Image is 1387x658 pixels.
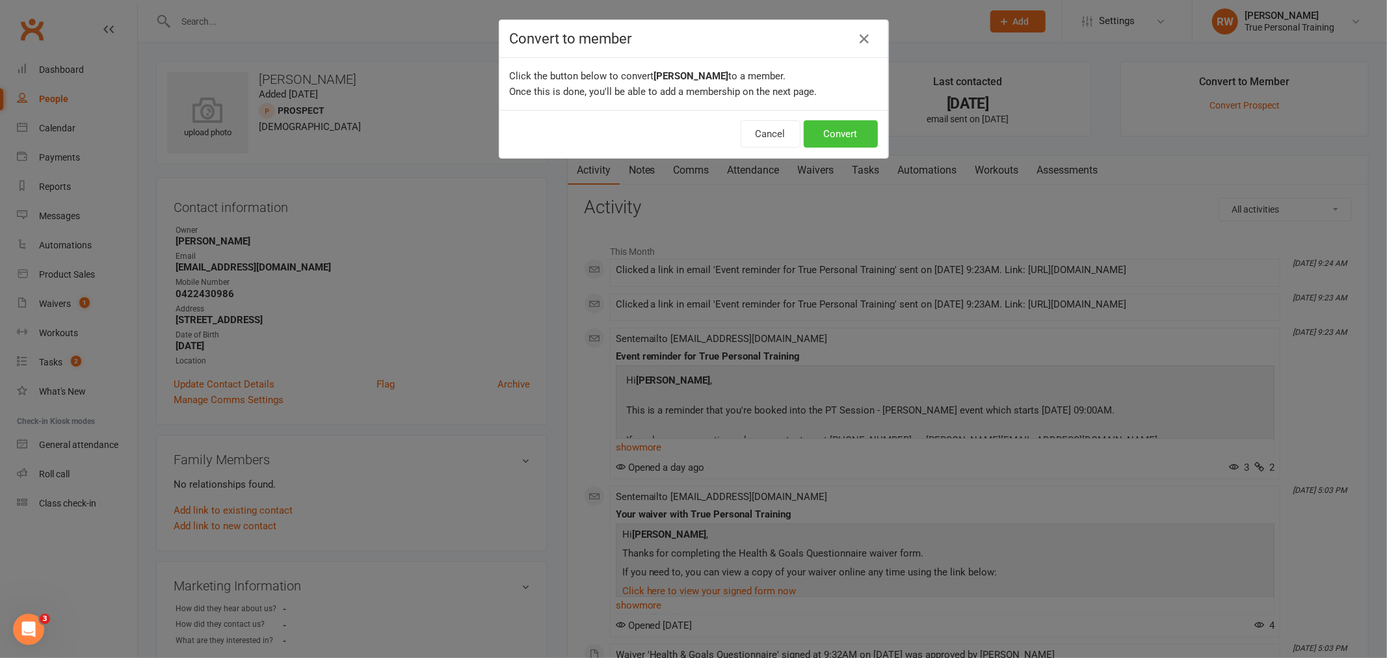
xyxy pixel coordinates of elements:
[499,58,888,110] div: Click the button below to convert to a member. Once this is done, you'll be able to add a members...
[40,614,50,624] span: 3
[741,120,800,148] button: Cancel
[804,120,878,148] button: Convert
[654,70,729,82] b: [PERSON_NAME]
[13,614,44,645] iframe: Intercom live chat
[854,29,875,49] button: Close
[510,31,878,47] h4: Convert to member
